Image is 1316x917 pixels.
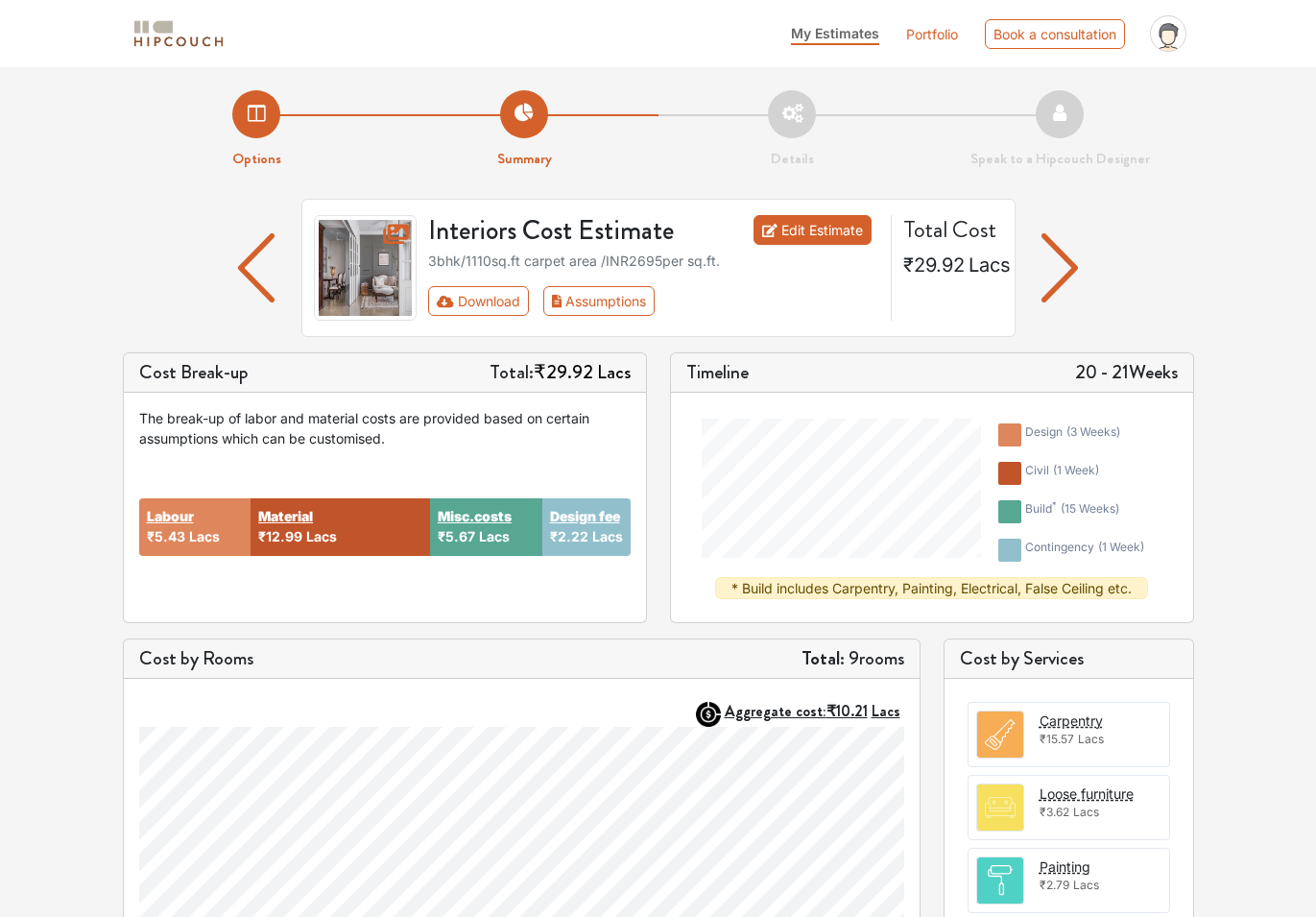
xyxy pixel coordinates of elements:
span: ₹2.79 [1040,878,1069,892]
div: civil [1025,462,1099,485]
div: First group [428,286,670,316]
div: Toolbar with button groups [428,286,879,316]
img: gallery [314,215,418,321]
button: Material [258,506,313,526]
span: Lacs [1078,732,1104,746]
button: Misc.costs [438,506,512,526]
img: room.svg [977,857,1023,904]
span: Lacs [189,528,220,544]
span: ₹2.22 [550,528,588,544]
h4: Total Cost [903,215,999,243]
strong: Aggregate cost: [725,700,900,722]
span: ( 15 weeks ) [1061,501,1119,516]
span: Lacs [872,700,900,722]
h3: Interiors Cost Estimate [417,215,732,248]
span: Lacs [306,528,337,544]
span: Lacs [597,358,631,386]
button: Carpentry [1040,711,1103,731]
span: ₹5.43 [147,528,185,544]
div: The break-up of labor and material costs are provided based on certain assumptions which can be c... [139,408,631,448]
span: ₹29.92 [903,253,965,277]
h5: Cost by Services [960,647,1178,670]
div: build [1025,500,1119,523]
div: 3bhk / 1110 sq.ft carpet area /INR 2695 per sq.ft. [428,251,879,271]
div: Book a consultation [985,19,1125,49]
h5: Timeline [686,361,749,384]
button: Download [428,286,529,316]
span: Lacs [592,528,623,544]
span: ₹15.57 [1040,732,1074,746]
span: ₹29.92 [534,358,593,386]
div: contingency [1025,539,1144,562]
span: Lacs [969,253,1011,277]
span: Lacs [479,528,510,544]
span: Lacs [1073,805,1099,819]
h5: Cost Break-up [139,361,249,384]
span: ₹10.21 [826,700,868,722]
span: ( 1 week ) [1098,540,1144,554]
strong: Speak to a Hipcouch Designer [970,148,1150,169]
button: Aggregate cost:₹10.21Lacs [725,702,904,720]
button: Assumptions [543,286,656,316]
strong: Summary [497,148,552,169]
button: Design fee [550,506,620,526]
span: ₹5.67 [438,528,475,544]
strong: Options [232,148,281,169]
img: AggregateIcon [696,702,721,727]
strong: Details [771,148,814,169]
button: Painting [1040,857,1090,877]
span: ( 1 week ) [1053,463,1099,477]
img: arrow left [238,233,275,302]
a: Portfolio [906,24,958,44]
span: ( 3 weeks ) [1066,424,1120,439]
img: room.svg [977,784,1023,831]
span: ₹3.62 [1040,805,1069,819]
h5: Cost by Rooms [139,647,253,670]
button: Labour [147,506,194,526]
span: ₹12.99 [258,528,302,544]
span: Lacs [1073,878,1099,892]
span: My Estimates [791,25,879,41]
div: design [1025,423,1120,446]
strong: Total: [802,644,845,672]
a: Edit Estimate [754,215,872,245]
img: arrow left [1041,233,1079,302]
span: logo-horizontal.svg [131,12,227,56]
img: logo-horizontal.svg [131,17,227,51]
button: Loose furniture [1040,784,1134,804]
h5: 9 rooms [802,647,904,670]
img: room.svg [977,712,1023,758]
h5: 20 - 21 Weeks [1075,361,1178,384]
h5: Total: [490,361,631,384]
div: * Build includes Carpentry, Painting, Electrical, False Ceiling etc. [715,577,1148,599]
